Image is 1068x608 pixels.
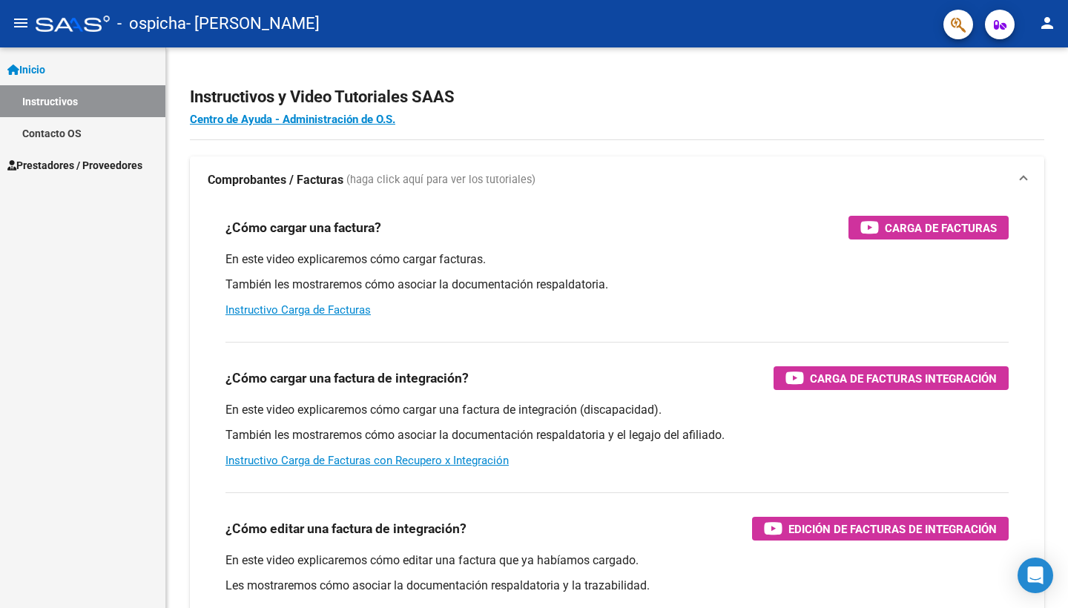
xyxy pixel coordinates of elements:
mat-icon: menu [12,14,30,32]
span: - ospicha [117,7,186,40]
p: En este video explicaremos cómo cargar una factura de integración (discapacidad). [225,402,1009,418]
span: - [PERSON_NAME] [186,7,320,40]
p: En este video explicaremos cómo cargar facturas. [225,251,1009,268]
span: Inicio [7,62,45,78]
button: Edición de Facturas de integración [752,517,1009,541]
strong: Comprobantes / Facturas [208,172,343,188]
h3: ¿Cómo cargar una factura de integración? [225,368,469,389]
p: También les mostraremos cómo asociar la documentación respaldatoria y el legajo del afiliado. [225,427,1009,443]
div: Open Intercom Messenger [1018,558,1053,593]
p: En este video explicaremos cómo editar una factura que ya habíamos cargado. [225,552,1009,569]
button: Carga de Facturas Integración [774,366,1009,390]
h3: ¿Cómo cargar una factura? [225,217,381,238]
span: (haga click aquí para ver los tutoriales) [346,172,535,188]
a: Instructivo Carga de Facturas [225,303,371,317]
mat-icon: person [1038,14,1056,32]
h3: ¿Cómo editar una factura de integración? [225,518,467,539]
h2: Instructivos y Video Tutoriales SAAS [190,83,1044,111]
span: Carga de Facturas Integración [810,369,997,388]
span: Edición de Facturas de integración [788,520,997,538]
a: Centro de Ayuda - Administración de O.S. [190,113,395,126]
span: Carga de Facturas [885,219,997,237]
p: Les mostraremos cómo asociar la documentación respaldatoria y la trazabilidad. [225,578,1009,594]
span: Prestadores / Proveedores [7,157,142,174]
button: Carga de Facturas [848,216,1009,239]
a: Instructivo Carga de Facturas con Recupero x Integración [225,454,509,467]
p: También les mostraremos cómo asociar la documentación respaldatoria. [225,277,1009,293]
mat-expansion-panel-header: Comprobantes / Facturas (haga click aquí para ver los tutoriales) [190,156,1044,204]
